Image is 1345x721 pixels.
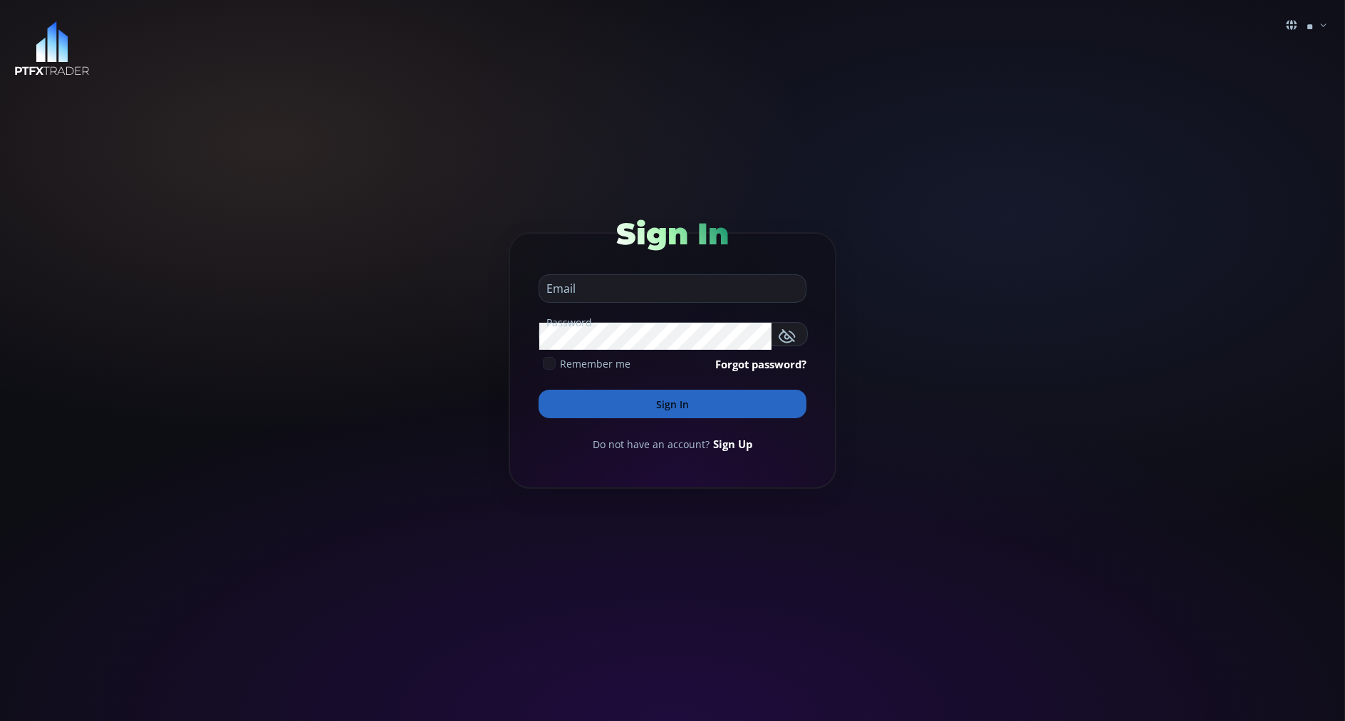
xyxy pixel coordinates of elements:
[539,436,806,452] div: Do not have an account?
[713,436,752,452] a: Sign Up
[560,356,630,371] span: Remember me
[14,21,90,76] img: LOGO
[616,215,729,252] span: Sign In
[715,356,806,372] a: Forgot password?
[539,390,806,418] button: Sign In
